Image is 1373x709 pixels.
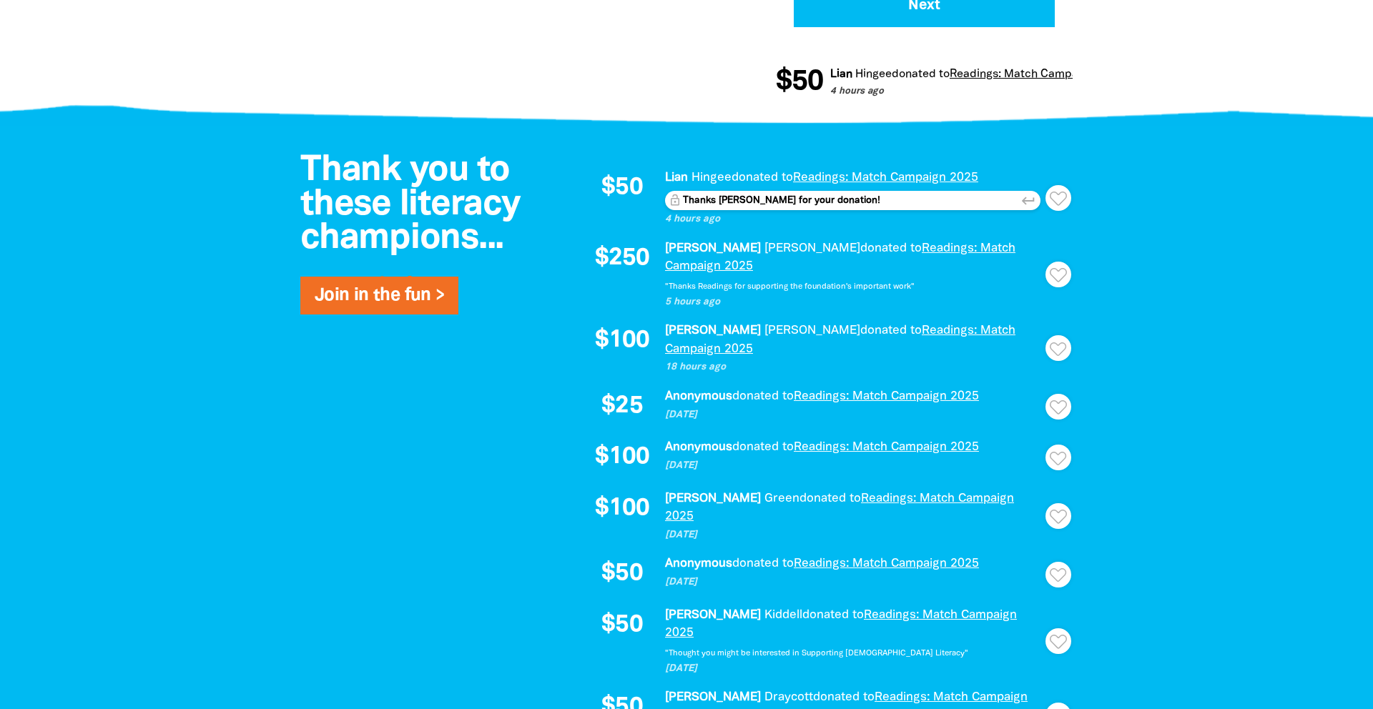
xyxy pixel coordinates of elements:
em: Lian [665,172,688,183]
textarea: Thanks [PERSON_NAME] for your donation! [665,191,1040,210]
a: Readings: Match Campaign 2025 [794,558,979,569]
span: donated to [732,442,794,452]
i: keyboard_return [1020,193,1036,209]
p: [DATE] [665,662,1040,676]
a: Readings: Match Campaign 2025 [949,69,1122,79]
button: keyboard_return [1018,191,1040,210]
em: Anonymous [665,442,732,452]
em: "Thanks Readings for supporting the foundation's important work" [665,283,915,290]
div: Donation stream [776,59,1073,105]
span: donated to [891,69,949,79]
span: $50 [601,562,642,586]
p: 18 hours ago [665,360,1040,375]
span: donated to [860,325,922,336]
span: donated to [732,391,794,402]
em: "Thought you might be interested in Supporting [DEMOGRAPHIC_DATA] Literacy" [665,650,968,657]
p: [DATE] [665,459,1040,473]
label: Keep this private [665,190,681,209]
span: donated to [732,172,793,183]
span: $100 [595,445,650,470]
span: donated to [860,243,922,254]
em: [PERSON_NAME] [764,325,860,336]
em: [PERSON_NAME] [665,325,761,336]
em: Hingee [855,69,891,79]
p: 4 hours ago [830,85,1122,99]
span: $50 [775,68,822,96]
span: donated to [802,610,864,620]
em: [PERSON_NAME] [665,243,761,254]
span: $50 [601,176,642,200]
span: $100 [595,497,650,521]
a: Readings: Match Campaign 2025 [794,442,979,452]
span: $50 [601,613,642,638]
a: Readings: Match Campaign 2025 [794,391,979,402]
em: Lian [830,69,852,79]
p: [DATE] [665,575,1040,590]
a: Readings: Match Campaign 2025 [665,325,1015,354]
em: [PERSON_NAME] [665,692,761,703]
em: Anonymous [665,558,732,569]
p: 5 hours ago [665,295,1040,309]
span: donated to [732,558,794,569]
em: Anonymous [665,391,732,402]
p: [DATE] [665,528,1040,542]
a: Join in the fun > [315,287,444,304]
span: donated to [799,493,861,504]
span: Thank you to these literacy champions... [300,154,520,255]
em: [PERSON_NAME] [665,610,761,620]
p: [DATE] [665,408,1040,422]
span: $100 [595,329,650,353]
em: Green [764,493,799,504]
a: Readings: Match Campaign 2025 [793,172,978,183]
span: donated to [813,692,875,703]
em: Hingee [692,172,732,183]
em: [PERSON_NAME] [764,243,860,254]
span: $25 [601,395,642,419]
span: $250 [595,247,650,271]
em: Draycott [764,692,813,703]
em: [PERSON_NAME] [665,493,761,504]
p: 4 hours ago [665,212,1040,227]
em: Kiddell [764,610,802,620]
